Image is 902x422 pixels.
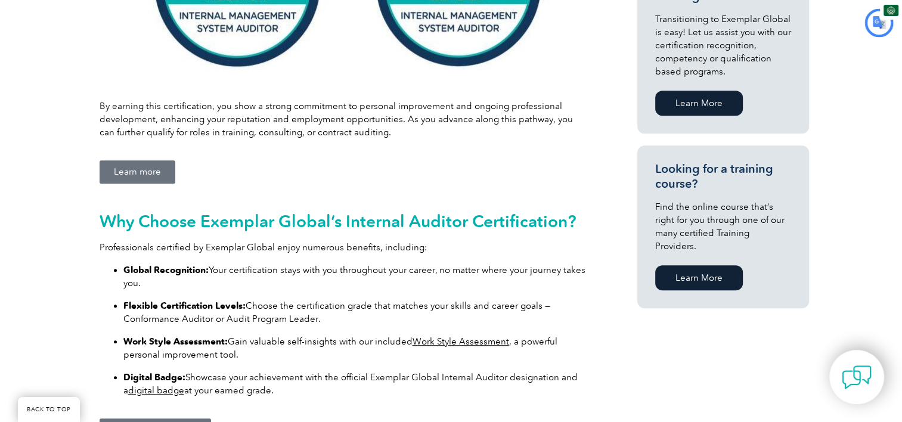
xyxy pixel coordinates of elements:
h2: Why Choose Exemplar Global’s Internal Auditor Certification? [100,212,588,231]
a: Learn More [655,265,743,290]
p: Find the online course that’s right for you through one of our many certified Training Providers. [655,200,791,253]
p: Gain valuable self-insights with our included , a powerful personal improvement tool. [123,335,588,361]
h3: Looking for a training course? [655,162,791,191]
p: Transitioning to Exemplar Global is easy! Let us assist you with our certification recognition, c... [655,13,791,78]
p: Your certification stays with you throughout your career, no matter where your journey takes you. [123,263,588,290]
a: Work Style Assessment [413,336,509,347]
a: Learn more [100,160,175,184]
strong: Flexible Certification Levels: [123,300,246,311]
p: Professionals certified by Exemplar Global enjoy numerous benefits, including: [100,241,588,254]
a: BACK TO TOP [18,397,80,422]
a: Learn More [655,91,743,116]
strong: Digital Badge: [123,372,185,383]
p: By earning this certification, you show a strong commitment to personal improvement and ongoing p... [100,100,588,139]
img: ar [884,5,898,16]
strong: Global Recognition: [123,265,209,275]
img: contact-chat.png [842,362,872,392]
strong: Work Style Assessment: [123,336,228,347]
p: Choose the certification grade that matches your skills and career goals — Conformance Auditor or... [123,299,588,325]
span: Learn more [114,167,161,176]
a: digital badge [128,385,184,396]
p: Showcase your achievement with the official Exemplar Global Internal Auditor designation and a at... [123,371,588,397]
